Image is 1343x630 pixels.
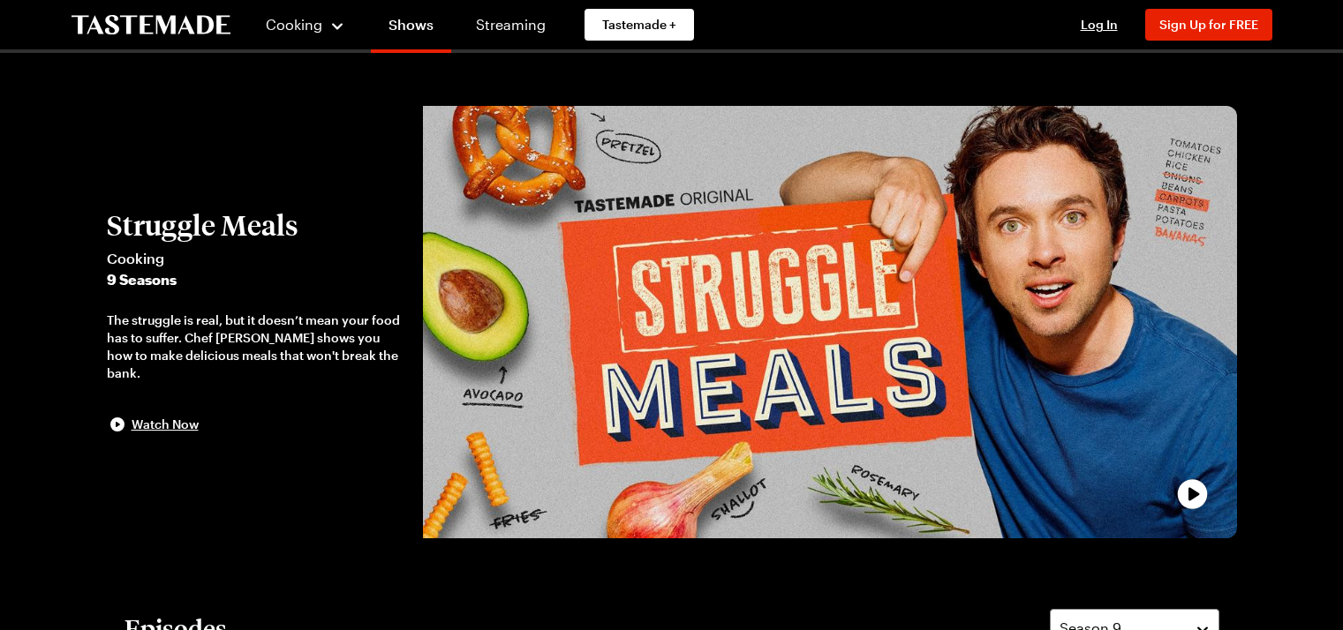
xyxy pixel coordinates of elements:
[107,248,405,269] span: Cooking
[602,16,676,34] span: Tastemade +
[107,209,405,435] button: Struggle MealsCooking9 SeasonsThe struggle is real, but it doesn’t mean your food has to suffer. ...
[585,9,694,41] a: Tastemade +
[1145,9,1272,41] button: Sign Up for FREE
[1159,17,1258,32] span: Sign Up for FREE
[107,311,405,382] div: The struggle is real, but it doesn’t mean your food has to suffer. Chef [PERSON_NAME] shows you h...
[107,209,405,241] h2: Struggle Meals
[371,4,451,53] a: Shows
[72,15,230,35] a: To Tastemade Home Page
[266,4,346,46] button: Cooking
[1064,16,1135,34] button: Log In
[1081,17,1118,32] span: Log In
[266,16,322,33] span: Cooking
[107,269,405,290] span: 9 Seasons
[423,106,1237,538] img: Struggle Meals
[423,106,1237,538] button: play trailer
[132,416,199,433] span: Watch Now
